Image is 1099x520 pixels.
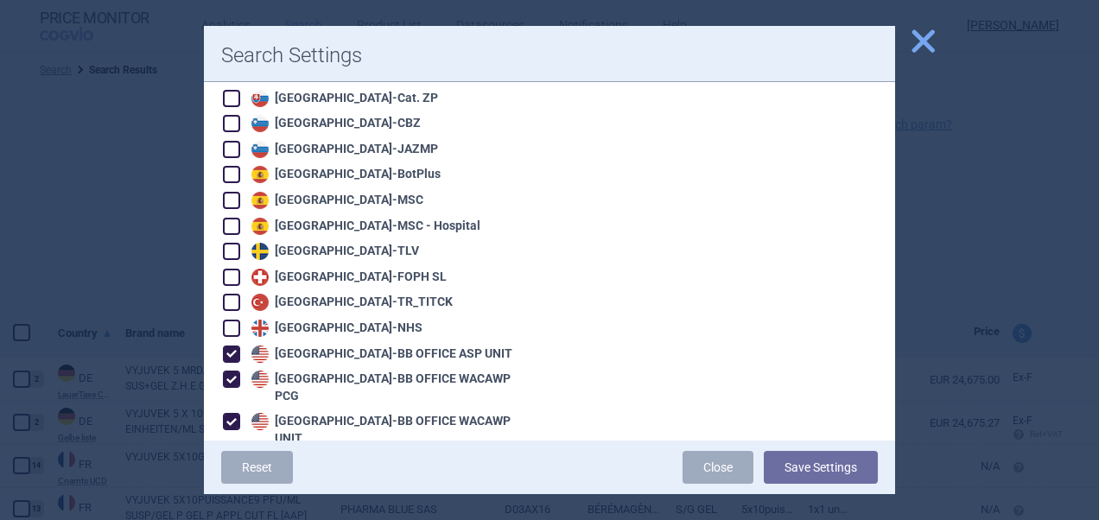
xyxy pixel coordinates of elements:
img: United States [251,371,269,388]
div: [GEOGRAPHIC_DATA] - BB OFFICE ASP UNIT [247,346,512,363]
img: United Kingdom [251,320,269,337]
a: Reset [221,451,293,484]
img: Turkey [251,294,269,311]
img: Spain [251,166,269,183]
img: Spain [251,192,269,209]
h1: Search Settings [221,43,878,68]
div: [GEOGRAPHIC_DATA] - JAZMP [247,141,438,158]
div: [GEOGRAPHIC_DATA] - CBZ [247,115,421,132]
div: [GEOGRAPHIC_DATA] - TLV [247,243,419,260]
img: Slovakia [251,90,269,107]
div: [GEOGRAPHIC_DATA] - BB OFFICE WACAWP PCG [247,371,532,404]
img: United States [251,346,269,363]
div: [GEOGRAPHIC_DATA] - MSC [247,192,423,209]
div: [GEOGRAPHIC_DATA] - BB OFFICE WACAWP UNIT [247,413,532,447]
img: Slovenia [251,115,269,132]
div: [GEOGRAPHIC_DATA] - TR_TITCK [247,294,453,311]
div: [GEOGRAPHIC_DATA] - FOPH SL [247,269,447,286]
div: [GEOGRAPHIC_DATA] - NHS [247,320,422,337]
img: Sweden [251,243,269,260]
a: Close [683,451,753,484]
div: [GEOGRAPHIC_DATA] - Cat. ZP [247,90,438,107]
div: [GEOGRAPHIC_DATA] - BotPlus [247,166,441,183]
button: Save Settings [764,451,878,484]
img: Slovenia [251,141,269,158]
img: United States [251,413,269,430]
div: [GEOGRAPHIC_DATA] - MSC - Hospital [247,218,480,235]
img: Switzerland [251,269,269,286]
img: Spain [251,218,269,235]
